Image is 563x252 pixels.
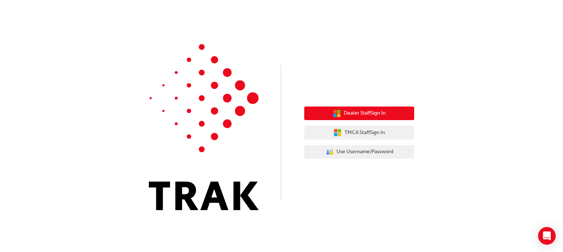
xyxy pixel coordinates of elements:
[345,129,385,137] span: TMCA Staff Sign In
[149,44,259,210] img: Trak
[304,107,414,120] button: Dealer StaffSign In
[538,227,556,245] div: Open Intercom Messenger
[304,126,414,140] button: TMCA StaffSign In
[336,148,393,156] span: Use Username/Password
[344,109,386,118] span: Dealer Staff Sign In
[304,145,414,159] button: Use Username/Password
